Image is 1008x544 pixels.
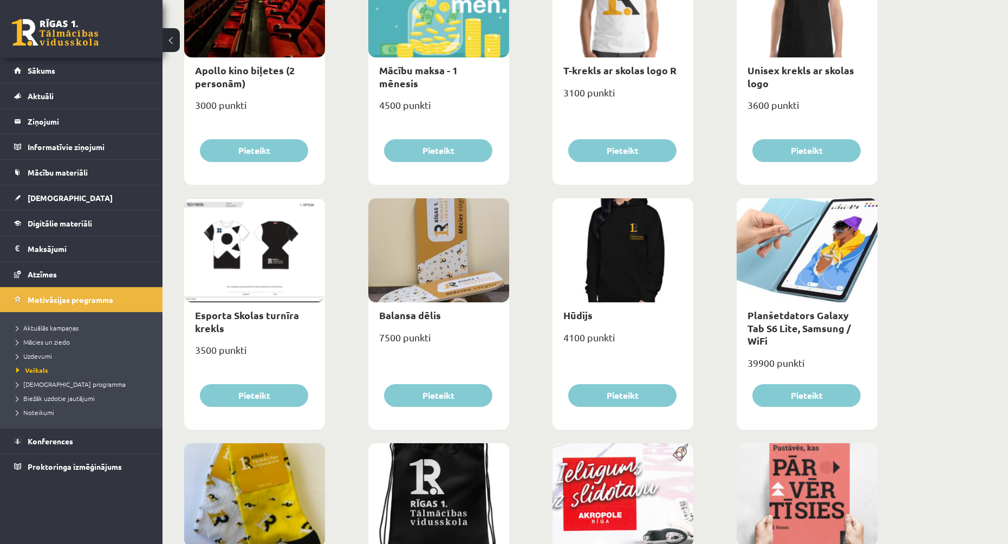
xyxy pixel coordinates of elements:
[384,384,492,407] button: Pieteikt
[28,269,57,279] span: Atzīmes
[28,134,149,159] legend: Informatīvie ziņojumi
[16,380,126,388] span: [DEMOGRAPHIC_DATA] programma
[568,384,677,407] button: Pieteikt
[14,287,149,312] a: Motivācijas programma
[379,64,458,89] a: Mācību maksa - 1 mēnesis
[747,64,854,89] a: Unisex krekls ar skolas logo
[16,323,152,333] a: Aktuālās kampaņas
[14,58,149,83] a: Sākums
[195,64,295,89] a: Apollo kino biļetes (2 personām)
[737,354,877,381] div: 39900 punkti
[28,66,55,75] span: Sākums
[368,328,509,355] div: 7500 punkti
[14,429,149,454] a: Konferences
[12,19,99,46] a: Rīgas 1. Tālmācības vidusskola
[28,109,149,134] legend: Ziņojumi
[14,83,149,108] a: Aktuāli
[28,218,92,228] span: Digitālie materiāli
[14,134,149,159] a: Informatīvie ziņojumi
[669,443,693,462] img: Populāra prece
[28,91,54,101] span: Aktuāli
[184,96,325,123] div: 3000 punkti
[379,309,441,321] a: Balansa dēlis
[384,139,492,162] button: Pieteikt
[368,96,509,123] div: 4500 punkti
[16,393,152,403] a: Biežāk uzdotie jautājumi
[16,365,152,375] a: Veikals
[195,309,299,334] a: Esporta Skolas turnīra krekls
[752,139,861,162] button: Pieteikt
[16,407,152,417] a: Noteikumi
[28,167,88,177] span: Mācību materiāli
[563,64,677,76] a: T-krekls ar skolas logo R
[16,351,152,361] a: Uzdevumi
[14,109,149,134] a: Ziņojumi
[14,185,149,210] a: [DEMOGRAPHIC_DATA]
[737,96,877,123] div: 3600 punkti
[563,309,593,321] a: Hūdijs
[28,193,113,203] span: [DEMOGRAPHIC_DATA]
[184,341,325,368] div: 3500 punkti
[16,338,70,346] span: Mācies un ziedo
[16,352,52,360] span: Uzdevumi
[14,262,149,287] a: Atzīmes
[28,295,113,305] span: Motivācijas programma
[552,83,693,111] div: 3100 punkti
[200,384,308,407] button: Pieteikt
[552,328,693,355] div: 4100 punkti
[16,337,152,347] a: Mācies un ziedo
[28,462,122,471] span: Proktoringa izmēģinājums
[568,139,677,162] button: Pieteikt
[16,394,95,403] span: Biežāk uzdotie jautājumi
[200,139,308,162] button: Pieteikt
[752,384,861,407] button: Pieteikt
[747,309,851,347] a: Planšetdators Galaxy Tab S6 Lite, Samsung / WiFi
[16,323,79,332] span: Aktuālās kampaņas
[14,236,149,261] a: Maksājumi
[16,408,54,417] span: Noteikumi
[16,379,152,389] a: [DEMOGRAPHIC_DATA] programma
[14,160,149,185] a: Mācību materiāli
[28,236,149,261] legend: Maksājumi
[28,436,73,446] span: Konferences
[14,454,149,479] a: Proktoringa izmēģinājums
[14,211,149,236] a: Digitālie materiāli
[16,366,48,374] span: Veikals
